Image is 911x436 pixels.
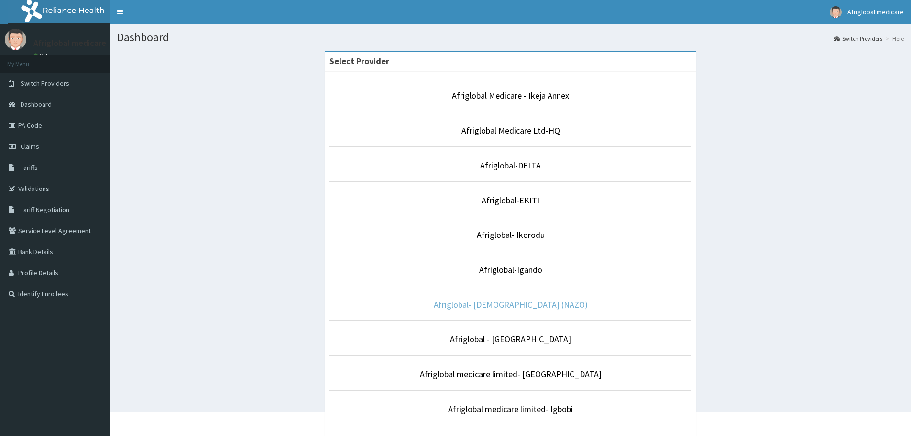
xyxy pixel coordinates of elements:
[477,229,545,240] a: Afriglobal- Ikorodu
[33,39,106,47] p: Afriglobal medicare
[329,56,389,67] strong: Select Provider
[452,90,569,101] a: Afriglobal Medicare - Ikeja Annex
[847,8,904,16] span: Afriglobal medicare
[21,205,69,214] span: Tariff Negotiation
[5,29,26,50] img: User Image
[448,403,573,414] a: Afriglobal medicare limited- Igbobi
[479,264,542,275] a: Afriglobal-Igando
[420,369,602,380] a: Afriglobal medicare limited- [GEOGRAPHIC_DATA]
[21,163,38,172] span: Tariffs
[33,52,56,59] a: Online
[883,34,904,43] li: Here
[434,299,588,310] a: Afriglobal- [DEMOGRAPHIC_DATA] (NAZO)
[834,34,882,43] a: Switch Providers
[830,6,842,18] img: User Image
[461,125,560,136] a: Afriglobal Medicare Ltd-HQ
[21,142,39,151] span: Claims
[480,160,541,171] a: Afriglobal-DELTA
[117,31,904,44] h1: Dashboard
[21,100,52,109] span: Dashboard
[450,334,571,345] a: Afriglobal - [GEOGRAPHIC_DATA]
[21,79,69,88] span: Switch Providers
[482,195,539,206] a: Afriglobal-EKITI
